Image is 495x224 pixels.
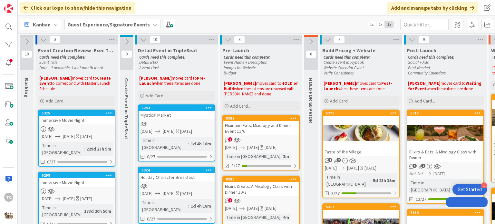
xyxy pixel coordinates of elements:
[224,70,236,76] em: Budget
[224,81,256,86] strong: [PERSON_NAME]
[139,65,159,71] em: Assign Host
[356,81,381,86] span: moves card to
[228,198,232,202] span: 1
[39,81,111,91] span: to correspond with Master Launch Schedule
[323,110,399,156] div: 5279Taste of the Village
[433,170,445,177] span: [DATE]
[421,164,425,168] span: 2
[427,86,473,92] span: when these items are done
[387,2,478,14] div: Add and manage tabs by clicking
[452,183,453,190] span: :
[308,78,314,123] span: HOLD FOR 60 PRIOR
[409,179,452,193] div: Time in [GEOGRAPHIC_DATA]
[414,98,435,104] span: Add Card...
[409,171,423,177] i: Not Set
[453,183,481,190] div: 22d 21h 45m
[139,75,205,86] strong: Pre-Launch
[265,144,277,151] div: [DATE]
[347,165,359,171] span: [DATE]
[385,21,393,28] span: 3x
[376,21,385,28] span: 2x
[141,190,152,197] span: [DATE]
[39,75,72,81] strong: [PERSON_NAME]
[324,65,364,71] em: Website Calendar Event
[281,214,291,221] div: 4m
[226,116,299,121] div: 8087
[416,196,426,203] span: 12/27
[367,21,376,28] span: 1x
[322,47,375,54] span: Build Pricing + Website
[326,111,399,115] div: 5279
[441,81,466,86] span: moves card to
[222,47,249,54] span: Pre-Launch
[138,47,197,54] span: Detail Event in TripleSeat
[407,210,483,216] div: 7834
[39,54,86,60] em: Cards need this complete:
[223,115,299,121] div: 8087
[41,195,53,202] span: [DATE]
[334,36,345,44] span: 8
[85,145,113,152] div: 229d 23h 5m
[325,173,370,188] div: Time in [GEOGRAPHIC_DATA]
[38,110,115,167] a: 5325Immersive Movie Night[DATE][DATE][DATE]Time in [GEOGRAPHIC_DATA]:229d 23h 5m0/27
[407,110,483,116] div: 5315
[39,60,57,65] em: Event Title
[306,50,316,58] span: 0
[21,50,32,58] span: 10
[84,145,85,152] span: :
[224,81,299,91] strong: HOLD or Build
[180,190,192,197] div: [DATE]
[418,36,429,44] span: 9
[407,148,483,162] div: Elixirs & Eats: A Mixology Class with Dinner
[408,60,429,65] em: Social + Ads
[225,205,237,212] span: [DATE]
[247,144,259,151] span: [DATE]
[4,211,13,220] img: avatar
[39,65,103,71] em: Date - if available, 1st of month if not
[370,177,371,184] span: :
[39,116,115,124] div: Immersive Movie Night
[139,105,215,111] div: 6293
[123,78,130,139] span: Create Event in TripleSeat
[324,54,370,60] em: Cards need this complete:
[407,110,483,162] div: 5315Elixirs & Eats: A Mixology Class with Dinner
[234,36,245,44] span: 3
[326,205,399,209] div: 5317
[39,75,112,86] strong: Create Event
[80,195,92,202] div: [DATE]
[146,93,166,99] span: Add Card...
[33,21,51,28] span: Kanban
[323,204,399,210] div: 5317
[154,81,200,86] span: when these items are done
[410,210,483,215] div: 7834
[223,182,299,196] div: Elixirs & Eats: A Mixology Class with Dinner 10/3
[47,159,55,165] span: 0/27
[188,140,189,147] span: :
[322,110,400,198] a: 5279Taste of the Village[DATE][DATE][DATE]Time in [GEOGRAPHIC_DATA]:5d 23h 35m8/27
[141,106,215,110] div: 6293
[265,205,277,212] div: [DATE]
[138,167,215,224] a: 5324Holiday Character Breakfast[DATE][DATE][DATE]Time in [GEOGRAPHIC_DATA]:1d 4h 18m0/27
[139,111,215,119] div: Mystical Market
[121,50,132,58] span: 0
[188,202,189,209] span: :
[330,98,351,104] span: Add Card...
[325,165,337,171] span: [DATE]
[324,70,354,76] em: Verify Consistency
[163,128,175,135] span: [DATE]
[364,165,376,171] div: [DATE]
[139,54,186,60] em: Cards need this complete:
[225,144,237,151] span: [DATE]
[180,128,192,135] div: [DATE]
[139,60,158,65] em: Detail BEO
[323,110,399,116] div: 5279
[67,21,150,28] b: Guest Experience/Signature Events
[324,60,364,65] em: Create Event in Flybook
[150,36,160,44] span: 10
[46,98,66,104] span: Add Card...
[82,208,113,215] div: 173d 20h 50m
[408,81,441,86] strong: [PERSON_NAME]
[224,54,270,60] em: Cards need this complete:
[141,168,215,172] div: 5324
[328,158,332,162] span: 1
